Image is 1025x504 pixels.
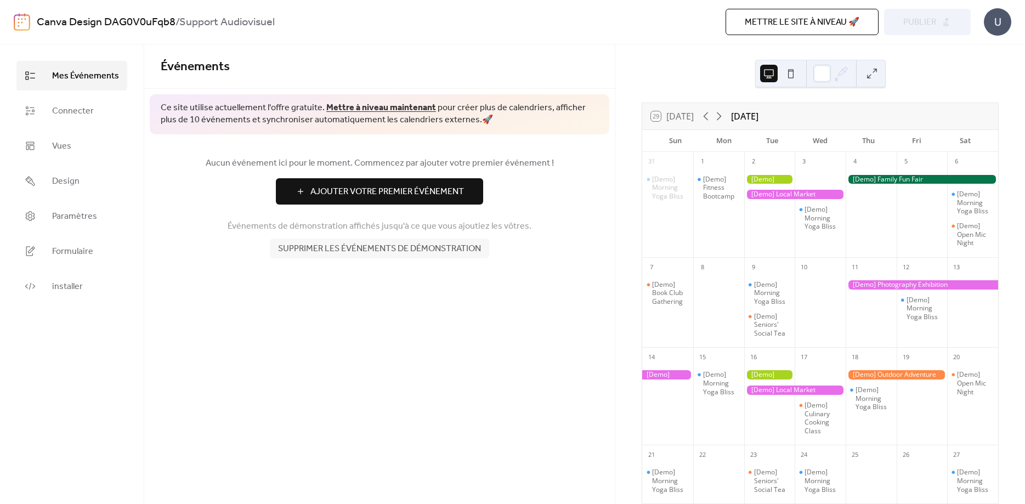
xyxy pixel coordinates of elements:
[696,156,709,168] div: 1
[161,157,598,170] span: Aucun événement ici pour le moment. Commencez par ajouter votre premier événement !
[744,190,846,199] div: [Demo] Local Market
[642,370,693,380] div: [Demo] Photography Exhibition
[947,468,998,494] div: [Demo] Morning Yoga Bliss
[798,156,810,168] div: 3
[950,156,962,168] div: 6
[754,280,791,306] div: [Demo] Morning Yoga Bliss
[805,205,841,231] div: [Demo] Morning Yoga Bliss
[693,175,744,201] div: [Demo] Fitness Bootcamp
[849,156,861,168] div: 4
[747,156,760,168] div: 2
[795,205,846,231] div: [Demo] Morning Yoga Bliss
[856,386,892,411] div: [Demo] Morning Yoga Bliss
[744,468,795,494] div: [Demo] Seniors' Social Tea
[941,130,989,152] div: Sat
[696,351,709,363] div: 15
[744,312,795,338] div: [Demo] Seniors' Social Tea
[699,130,747,152] div: Mon
[652,175,689,201] div: [Demo] Morning Yoga Bliss
[310,185,464,199] span: Ajouter Votre Premier Événement
[326,99,436,116] a: Mettre à niveau maintenant
[16,201,127,231] a: Paramètres
[52,70,119,83] span: Mes Événements
[652,468,689,494] div: [Demo] Morning Yoga Bliss
[16,131,127,161] a: Vues
[645,449,658,461] div: 21
[893,130,941,152] div: Fri
[693,370,744,396] div: [Demo] Morning Yoga Bliss
[900,449,912,461] div: 26
[849,449,861,461] div: 25
[805,468,841,494] div: [Demo] Morning Yoga Bliss
[798,351,810,363] div: 17
[805,401,841,435] div: [Demo] Culinary Cooking Class
[645,261,658,273] div: 7
[696,261,709,273] div: 8
[744,370,795,380] div: [Demo] Gardening Workshop
[846,386,897,411] div: [Demo] Morning Yoga Bliss
[846,370,947,380] div: [Demo] Outdoor Adventure Day
[270,239,489,258] button: Supprimer les événements de démonstration
[276,178,483,205] button: Ajouter Votre Premier Événement
[161,102,598,127] span: Ce site utilise actuellement l'offre gratuite. pour créer plus de calendriers, afficher plus de 1...
[947,370,998,396] div: [Demo] Open Mic Night
[52,105,94,118] span: Connecter
[747,449,760,461] div: 23
[645,351,658,363] div: 14
[957,370,994,396] div: [Demo] Open Mic Night
[950,261,962,273] div: 13
[798,261,810,273] div: 10
[16,96,127,126] a: Connecter
[846,175,998,184] div: [Demo] Family Fun Fair
[795,468,846,494] div: [Demo] Morning Yoga Bliss
[726,9,879,35] button: Mettre le site à niveau 🚀
[744,386,846,395] div: [Demo] Local Market
[897,296,948,321] div: [Demo] Morning Yoga Bliss
[957,468,994,494] div: [Demo] Morning Yoga Bliss
[754,468,791,494] div: [Demo] Seniors' Social Tea
[16,61,127,90] a: Mes Événements
[900,351,912,363] div: 19
[947,190,998,216] div: [Demo] Morning Yoga Bliss
[900,261,912,273] div: 12
[957,190,994,216] div: [Demo] Morning Yoga Bliss
[703,370,740,396] div: [Demo] Morning Yoga Bliss
[52,245,93,258] span: Formulaire
[52,175,80,188] span: Design
[642,175,693,201] div: [Demo] Morning Yoga Bliss
[52,140,71,153] span: Vues
[957,222,994,247] div: [Demo] Open Mic Night
[796,130,845,152] div: Wed
[161,178,598,205] a: Ajouter Votre Premier Événement
[849,261,861,273] div: 11
[16,271,127,301] a: installer
[745,16,859,29] span: Mettre le site à niveau 🚀
[642,280,693,306] div: [Demo] Book Club Gathering
[37,12,175,33] a: Canva Design DAG0V0uFqb8
[744,175,795,184] div: [Demo] Gardening Workshop
[228,220,531,233] span: Événements de démonstration affichés jusqu'à ce que vous ajoutiez les vôtres.
[14,13,30,31] img: logo
[642,468,693,494] div: [Demo] Morning Yoga Bliss
[900,156,912,168] div: 5
[798,449,810,461] div: 24
[950,449,962,461] div: 27
[696,449,709,461] div: 22
[849,351,861,363] div: 18
[846,280,998,290] div: [Demo] Photography Exhibition
[747,261,760,273] div: 9
[744,280,795,306] div: [Demo] Morning Yoga Bliss
[950,351,962,363] div: 20
[731,110,758,123] div: [DATE]
[179,12,275,33] b: Support Audiovisuel
[52,210,97,223] span: Paramètres
[845,130,893,152] div: Thu
[651,130,699,152] div: Sun
[52,280,83,293] span: installer
[947,222,998,247] div: [Demo] Open Mic Night
[16,236,127,266] a: Formulaire
[984,8,1011,36] div: U
[652,280,689,306] div: [Demo] Book Club Gathering
[175,12,179,33] b: /
[278,242,481,256] span: Supprimer les événements de démonstration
